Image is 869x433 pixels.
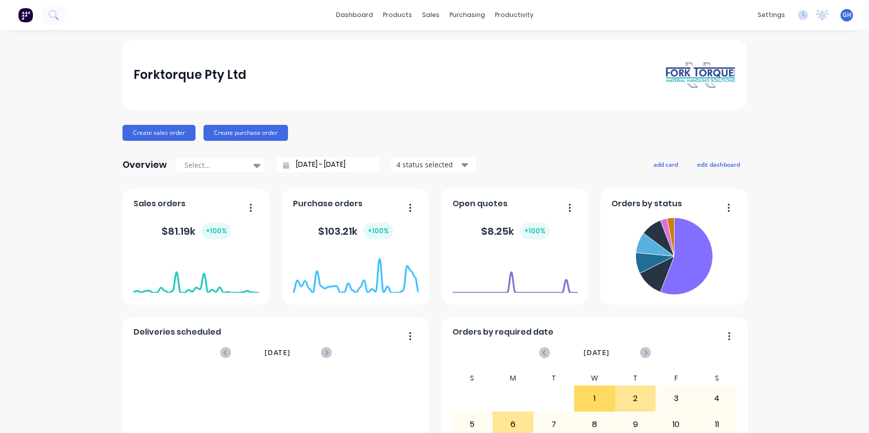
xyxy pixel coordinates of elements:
[122,155,167,175] div: Overview
[293,198,362,210] span: Purchase orders
[452,198,507,210] span: Open quotes
[611,198,682,210] span: Orders by status
[656,386,696,411] div: 3
[615,386,655,411] div: 2
[203,125,288,141] button: Create purchase order
[696,371,737,386] div: S
[133,326,221,338] span: Deliveries scheduled
[264,347,290,358] span: [DATE]
[481,223,549,239] div: $ 8.25k
[583,347,609,358] span: [DATE]
[842,10,851,19] span: GH
[690,158,746,171] button: edit dashboard
[122,125,195,141] button: Create sales order
[533,371,574,386] div: T
[615,371,656,386] div: T
[378,7,417,22] div: products
[520,223,549,239] div: + 100 %
[655,371,696,386] div: F
[396,159,459,170] div: 4 status selected
[318,223,393,239] div: $ 103.21k
[201,223,231,239] div: + 100 %
[391,157,476,172] button: 4 status selected
[133,198,185,210] span: Sales orders
[665,61,735,89] img: Forktorque Pty Ltd
[331,7,378,22] a: dashboard
[133,65,246,85] div: Forktorque Pty Ltd
[492,371,533,386] div: M
[452,326,553,338] span: Orders by required date
[452,371,493,386] div: S
[752,7,790,22] div: settings
[647,158,684,171] button: add card
[363,223,393,239] div: + 100 %
[574,371,615,386] div: W
[18,7,33,22] img: Factory
[490,7,538,22] div: productivity
[574,386,614,411] div: 1
[161,223,231,239] div: $ 81.19k
[417,7,444,22] div: sales
[697,386,737,411] div: 4
[444,7,490,22] div: purchasing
